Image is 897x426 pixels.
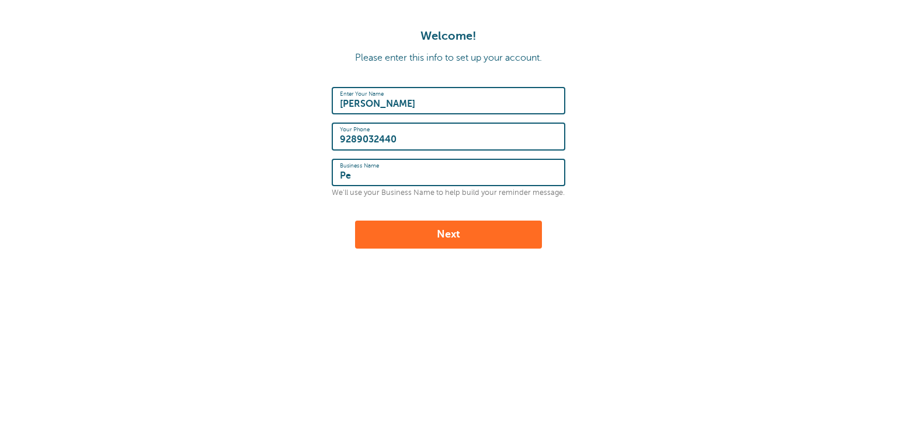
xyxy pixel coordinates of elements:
[12,29,885,43] h1: Welcome!
[355,221,542,249] button: Next
[340,126,370,133] label: Your Phone
[12,53,885,64] p: Please enter this info to set up your account.
[340,162,380,169] label: Business Name
[332,188,565,197] p: We'll use your Business Name to help build your reminder message.
[340,90,384,97] label: Enter Your Name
